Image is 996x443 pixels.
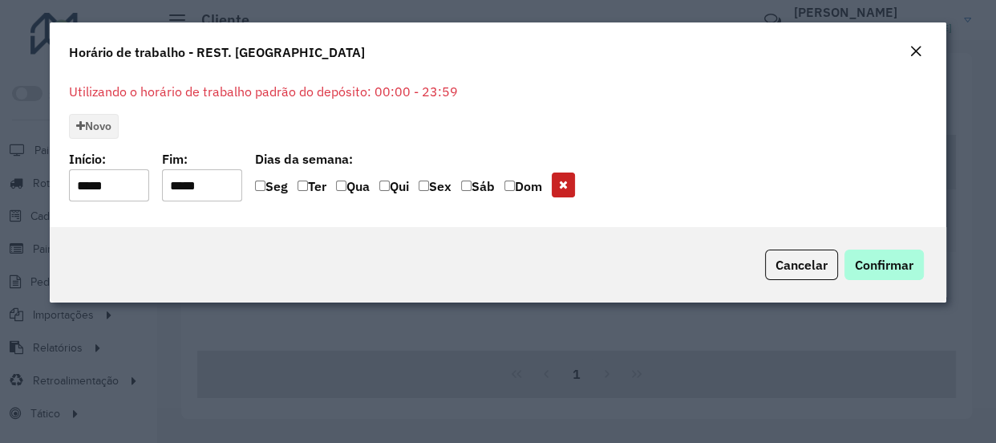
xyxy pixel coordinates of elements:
[844,250,924,280] button: Confirmar
[69,43,365,62] h4: Horário de trabalho - REST. [GEOGRAPHIC_DATA]
[765,250,838,280] button: Cancelar
[255,181,265,191] input: Seg
[504,177,542,201] label: Dom
[775,257,828,273] span: Cancelar
[298,181,308,191] input: Ter
[905,42,927,63] button: Close
[909,45,922,58] em: Fechar
[379,181,390,191] input: Qui
[298,177,326,201] label: Ter
[461,177,495,201] label: Sáb
[336,177,370,201] label: Qua
[419,181,429,191] input: Sex
[461,181,472,191] input: Sáb
[855,257,913,273] span: Confirmar
[379,177,409,201] label: Qui
[419,177,451,201] label: Sex
[162,149,188,169] label: Fim:
[336,181,346,191] input: Qua
[255,177,288,201] label: Seg
[69,149,106,169] label: Início:
[504,181,515,191] input: Dom
[255,149,353,169] label: Dias da semana:
[69,82,927,101] p: Utilizando o horário de trabalho padrão do depósito: 00:00 - 23:59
